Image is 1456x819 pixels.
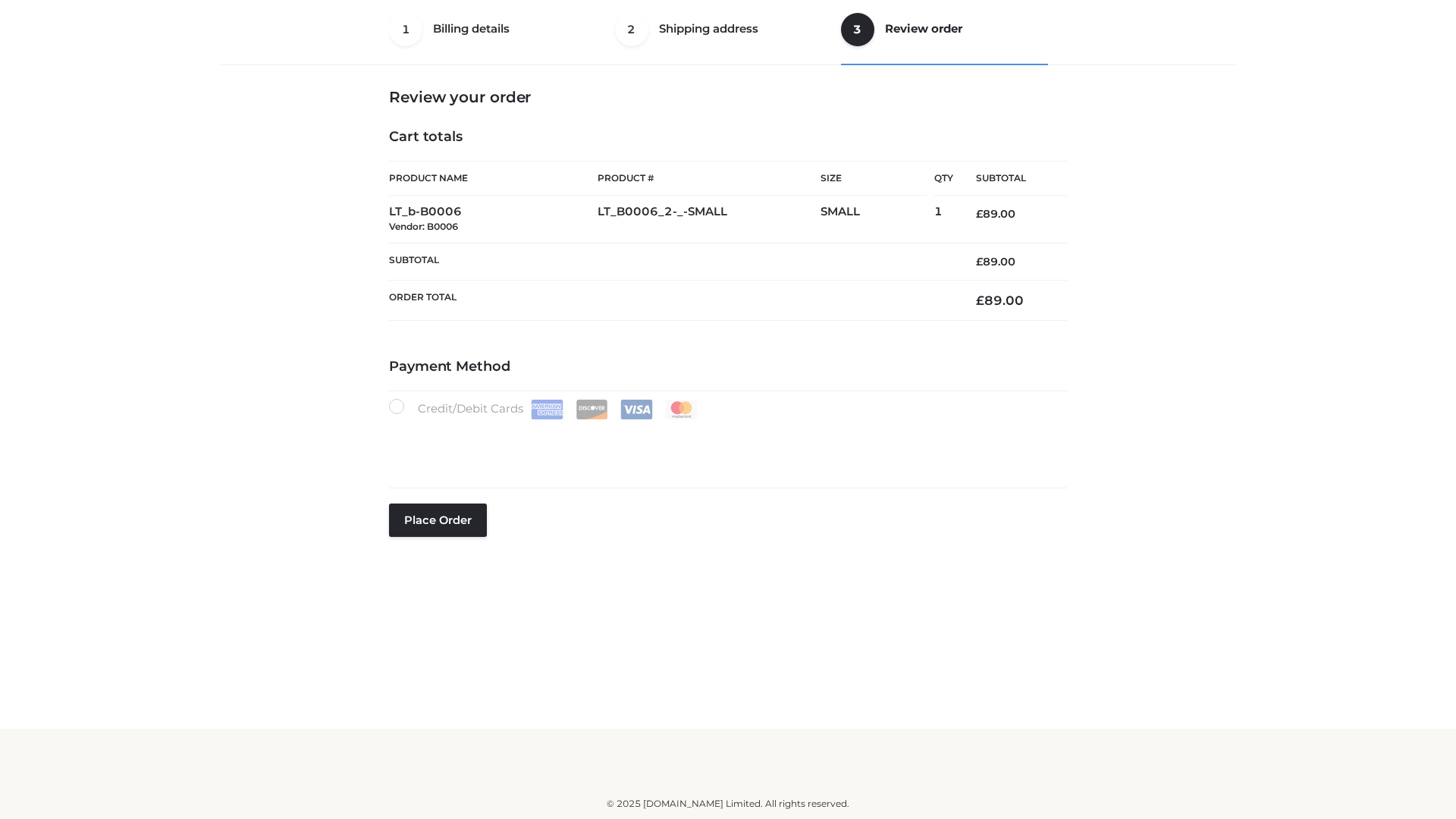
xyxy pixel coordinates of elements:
img: Mastercard [665,400,698,419]
td: 1 [934,196,953,243]
h4: Cart totals [389,129,1067,146]
h3: Review your order [389,88,1067,106]
iframe: Secure payment input frame [386,416,1064,472]
td: LT_B0006_2-_-SMALL [598,196,821,243]
small: Vendor: B0006 [389,221,458,232]
span: £ [976,207,983,221]
th: Product # [598,161,821,196]
th: Qty [934,161,953,196]
img: Visa [620,400,653,419]
bdi: 89.00 [976,293,1024,308]
h4: Payment Method [389,359,1067,375]
th: Subtotal [953,162,1067,196]
span: £ [976,255,983,268]
button: Place order [389,504,487,537]
img: Amex [531,400,563,419]
th: Order Total [389,281,953,321]
th: Product Name [389,161,598,196]
label: Credit/Debit Cards [389,399,699,419]
th: Size [821,162,927,196]
th: Subtotal [389,243,953,280]
td: SMALL [821,196,934,243]
td: LT_b-B0006 [389,196,598,243]
bdi: 89.00 [976,255,1015,268]
span: £ [976,293,984,308]
bdi: 89.00 [976,207,1015,221]
img: Discover [576,400,608,419]
div: © 2025 [DOMAIN_NAME] Limited. All rights reserved. [225,796,1231,811]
